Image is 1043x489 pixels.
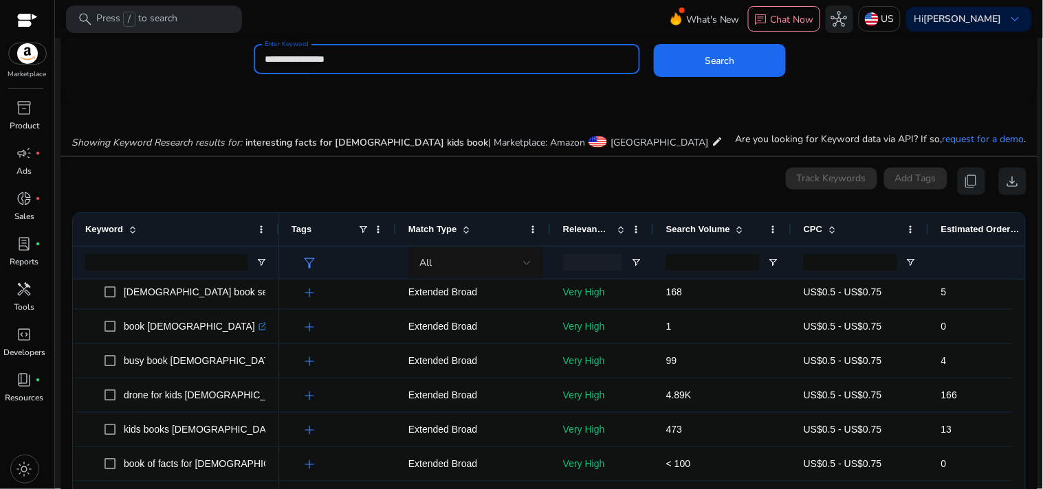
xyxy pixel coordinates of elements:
img: amazon.svg [9,43,46,64]
span: download [1004,173,1021,190]
p: Very High [563,347,641,375]
p: [DEMOGRAPHIC_DATA] book series [124,278,296,306]
span: inventory_2 [17,100,33,116]
p: kids books [DEMOGRAPHIC_DATA] [124,416,292,444]
span: Relevance Score [563,224,611,234]
a: request for a demo [943,133,1024,146]
mat-label: Enter Keyword [265,39,309,49]
p: Very High [563,381,641,409]
button: Open Filter Menu [630,257,641,268]
span: fiber_manual_record [36,150,41,156]
span: add [301,353,318,369]
p: Press to search [96,12,177,27]
p: Extended Broad [408,450,538,478]
span: US$0.5 - US$0.75 [804,355,882,366]
span: search [77,11,94,27]
span: add [301,284,318,301]
input: Search Volume Filter Input [666,254,760,271]
p: Extended Broad [408,312,538,341]
p: Resources [6,391,44,404]
p: US [881,7,894,31]
p: Developers [3,346,45,359]
span: 0 [941,458,947,469]
span: keyboard_arrow_down [1007,11,1024,27]
p: Product [10,120,39,132]
span: light_mode [17,461,33,477]
span: US$0.5 - US$0.75 [804,286,882,297]
span: CPC [804,224,822,234]
button: Open Filter Menu [905,257,916,268]
p: Sales [14,210,34,223]
p: Are you looking for Keyword data via API? If so, . [736,132,1026,146]
span: 4.89K [666,389,692,400]
span: US$0.5 - US$0.75 [804,389,882,400]
span: All [419,256,432,269]
span: 4 [941,355,947,366]
p: Ads [17,165,32,177]
span: US$0.5 - US$0.75 [804,424,882,435]
span: filter_alt [301,255,318,271]
span: Match Type [408,224,457,234]
span: fiber_manual_record [36,377,41,383]
span: Estimated Orders/Month [941,224,1024,234]
p: book of facts for [DEMOGRAPHIC_DATA] [124,450,315,478]
span: donut_small [17,190,33,207]
span: hub [831,11,848,27]
p: Chat Now [771,13,814,26]
span: < 100 [666,458,690,469]
p: Hi [914,14,1002,24]
p: Very High [563,416,641,444]
span: 5 [941,286,947,297]
p: Reports [10,255,39,268]
span: add [301,319,318,335]
p: Extended Broad [408,347,538,375]
p: busy book [DEMOGRAPHIC_DATA] [124,347,290,375]
input: Keyword Filter Input [85,254,248,271]
span: fiber_manual_record [36,196,41,201]
span: chat [754,13,768,27]
span: 99 [666,355,677,366]
span: add [301,422,318,438]
span: interesting facts for [DEMOGRAPHIC_DATA] kids book [245,136,488,149]
p: Tools [14,301,35,313]
span: 13 [941,424,952,435]
span: US$0.5 - US$0.75 [804,321,882,332]
span: lab_profile [17,236,33,252]
span: | Marketplace: Amazon [488,136,585,149]
span: add [301,387,318,404]
p: Very High [563,450,641,478]
button: hub [826,5,853,33]
p: Extended Broad [408,278,538,306]
p: Very High [563,278,641,306]
span: 166 [941,389,957,400]
span: 168 [666,286,682,297]
b: [PERSON_NAME] [924,12,1002,25]
span: 0 [941,321,947,332]
mat-icon: edit [712,133,723,150]
span: code_blocks [17,326,33,343]
span: handyman [17,281,33,297]
button: Search [654,44,786,77]
button: Open Filter Menu [768,257,779,268]
span: campaign [17,145,33,161]
span: fiber_manual_record [36,241,41,247]
span: Keyword [85,224,123,234]
img: us.svg [865,12,879,26]
p: Marketplace [8,69,47,80]
button: Open Filter Menu [256,257,267,268]
p: Extended Broad [408,416,538,444]
span: / [123,12,135,27]
span: What's New [686,8,740,32]
button: download [999,168,1026,195]
span: Search Volume [666,224,730,234]
p: Extended Broad [408,381,538,409]
input: CPC Filter Input [804,254,897,271]
i: Showing Keyword Research results for: [72,136,242,149]
span: US$0.5 - US$0.75 [804,458,882,469]
span: 1 [666,321,672,332]
span: Search [705,54,735,68]
span: [GEOGRAPHIC_DATA] [611,136,708,149]
button: chatChat Now [748,6,820,32]
span: 473 [666,424,682,435]
span: book_4 [17,372,33,388]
